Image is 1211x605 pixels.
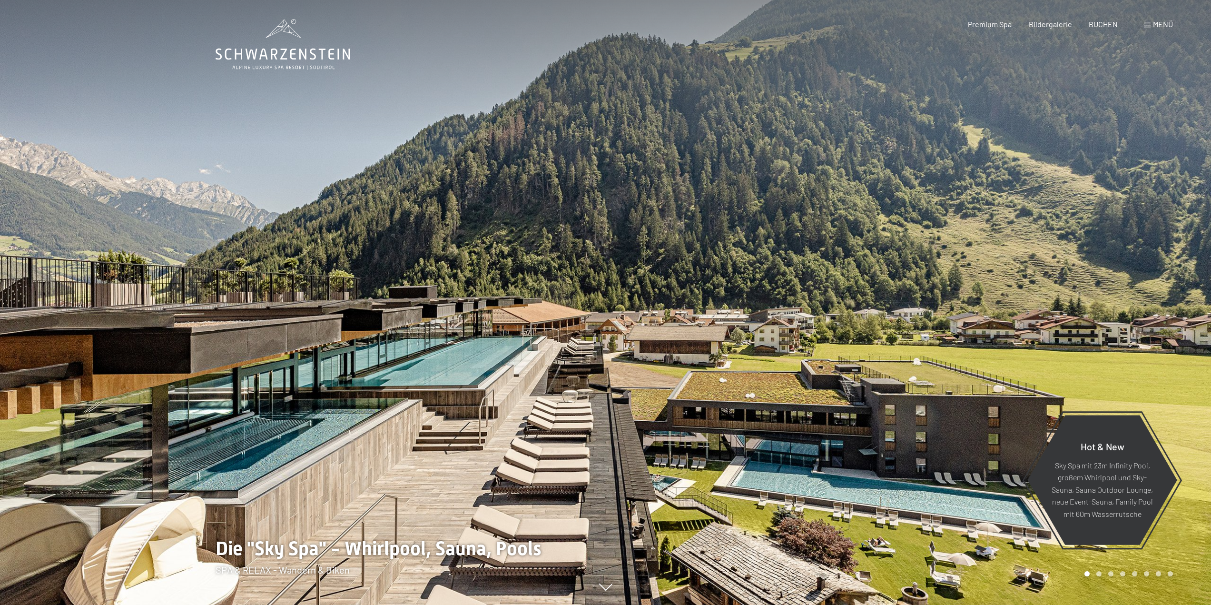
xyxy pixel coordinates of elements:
[1027,415,1178,545] a: Hot & New Sky Spa mit 23m Infinity Pool, großem Whirlpool und Sky-Sauna, Sauna Outdoor Lounge, ne...
[1156,571,1161,576] div: Carousel Page 7
[1029,20,1072,29] a: Bildergalerie
[968,20,1012,29] a: Premium Spa
[1153,20,1173,29] span: Menü
[1108,571,1113,576] div: Carousel Page 3
[1132,571,1137,576] div: Carousel Page 5
[1081,440,1124,452] span: Hot & New
[1096,571,1102,576] div: Carousel Page 2
[1089,20,1118,29] a: BUCHEN
[1144,571,1149,576] div: Carousel Page 6
[1084,571,1090,576] div: Carousel Page 1 (Current Slide)
[1168,571,1173,576] div: Carousel Page 8
[1120,571,1125,576] div: Carousel Page 4
[1051,459,1154,520] p: Sky Spa mit 23m Infinity Pool, großem Whirlpool und Sky-Sauna, Sauna Outdoor Lounge, neue Event-S...
[1081,571,1173,576] div: Carousel Pagination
